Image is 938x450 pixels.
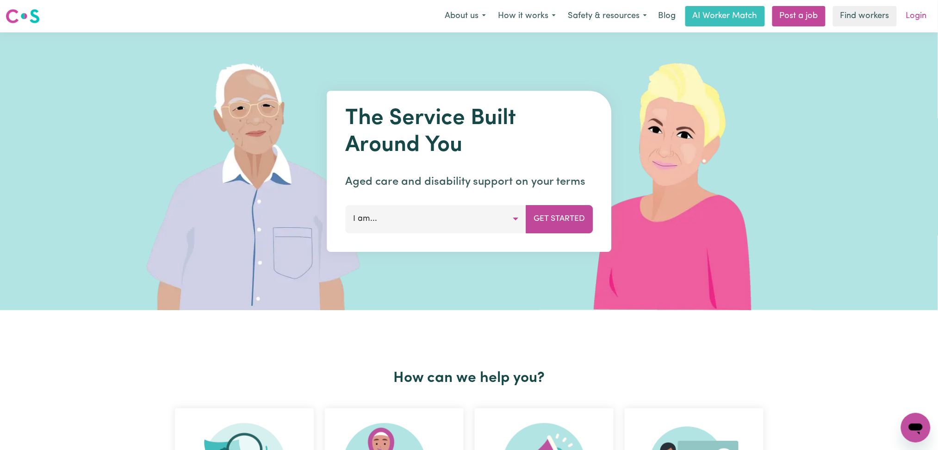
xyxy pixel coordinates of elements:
[562,6,653,26] button: Safety & resources
[6,8,40,25] img: Careseekers logo
[439,6,492,26] button: About us
[901,413,931,443] iframe: Button to launch messaging window
[169,369,769,387] h2: How can we help you?
[6,6,40,27] a: Careseekers logo
[345,205,526,233] button: I am...
[685,6,765,26] a: AI Worker Match
[345,174,593,190] p: Aged care and disability support on your terms
[526,205,593,233] button: Get Started
[653,6,682,26] a: Blog
[901,6,932,26] a: Login
[345,106,593,159] h1: The Service Built Around You
[833,6,897,26] a: Find workers
[492,6,562,26] button: How it works
[772,6,826,26] a: Post a job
